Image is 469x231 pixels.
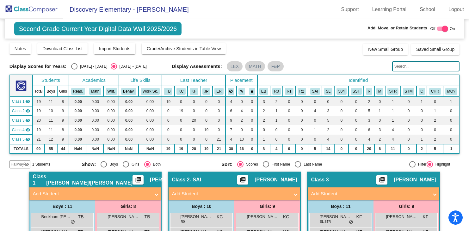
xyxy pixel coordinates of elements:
[45,135,57,144] td: 12
[283,125,295,135] td: 0
[117,64,147,69] div: [DATE] - [DATE]
[69,106,87,116] td: 0.00
[33,144,45,154] td: 99
[247,116,257,125] td: 0
[374,125,385,135] td: 3
[308,135,322,144] td: 0
[162,116,175,125] td: 0
[225,75,257,86] th: Placement
[268,61,284,71] mat-chip: F&P
[202,88,211,95] button: JP
[443,4,469,15] a: Logout
[175,106,188,116] td: 19
[162,135,175,144] td: 0
[322,106,334,116] td: 3
[188,106,200,116] td: 0
[45,97,57,106] td: 11
[237,106,247,116] td: 4
[119,116,139,125] td: 0.00
[172,190,289,198] mat-panel-title: Add Student
[175,86,188,97] th: Kimberly Crossley
[162,125,175,135] td: 0
[63,4,189,15] span: Discovery Elementary - [PERSON_NAME]
[334,86,349,97] th: 504 Accomodation Plan
[188,97,200,106] td: 0
[12,99,25,104] span: Class 1
[162,106,175,116] td: 0
[213,135,225,144] td: 21
[270,135,283,144] td: 0
[364,86,374,97] th: Reading Intervention
[213,97,225,106] td: 0
[295,106,308,116] td: 0
[324,88,332,95] button: SL
[121,88,136,95] button: Behav.
[308,86,322,97] th: Specialized Academic Instruction IEP
[99,46,130,51] span: Import Students
[349,97,364,106] td: 0
[295,97,308,106] td: 0
[376,175,387,185] button: Print Students Details
[225,144,236,154] td: 30
[374,86,385,97] th: Math Intervention
[427,144,443,154] td: 5
[142,43,226,54] button: Grade/Archive Students in Table View
[322,116,334,125] td: 5
[42,46,83,51] span: Download Class List
[257,125,270,135] td: 0
[188,116,200,125] td: 20
[443,116,459,125] td: 0
[225,116,236,125] td: 9
[237,135,247,144] td: 10
[237,144,247,154] td: 16
[443,97,459,106] td: 1
[257,116,270,125] td: 2
[10,106,33,116] td: Kimberly Crossley - SAI
[15,46,26,51] span: Notes
[200,86,213,97] th: Jenna Phelps
[176,88,185,95] button: KC
[247,135,257,144] td: 0
[57,125,69,135] td: 8
[119,106,139,116] td: 0.00
[162,144,175,154] td: 19
[322,144,334,154] td: 14
[322,97,334,106] td: 0
[33,125,45,135] td: 19
[257,106,270,116] td: 2
[308,116,322,125] td: 0
[334,125,349,135] td: 0
[106,88,117,95] button: Writ.
[119,75,162,86] th: Life Skills
[378,177,386,185] mat-icon: picture_as_pdf
[374,97,385,106] td: 0
[9,64,67,69] span: Display Scores for Years:
[427,86,443,97] th: Chronic Absentee
[247,125,257,135] td: 0
[336,88,347,95] button: 504
[45,116,57,125] td: 11
[147,46,221,51] span: Grade/Archive Students in Table View
[162,75,225,86] th: Last Teacher
[349,106,364,116] td: 0
[103,144,119,154] td: NaN
[69,116,87,125] td: 0.00
[119,144,139,154] td: NaN
[119,125,139,135] td: 0.00
[141,88,160,95] button: Work Sk.
[10,97,33,106] td: Traci Barnhill - Barnhill/Vogel
[295,125,308,135] td: 0
[10,125,33,135] td: Jenna Phelps - SAI
[450,26,455,32] span: On
[225,135,236,144] td: 4
[322,86,334,97] th: Speech & Language IEP
[87,125,103,135] td: 0.00
[134,177,142,185] mat-icon: picture_as_pdf
[237,125,247,135] td: 0
[12,137,25,142] span: Class 5
[119,135,139,144] td: 0.00
[427,97,443,106] td: 0
[37,43,88,54] button: Download Class List
[283,106,295,116] td: 0
[172,64,222,69] span: Display Assessments:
